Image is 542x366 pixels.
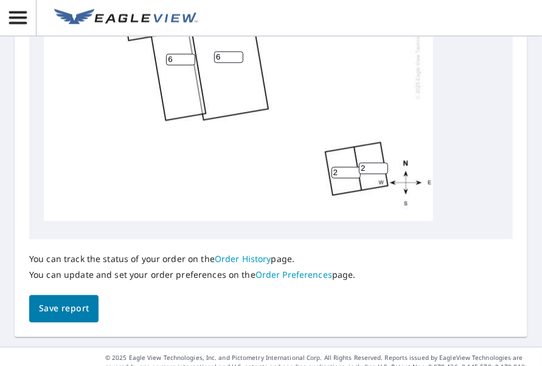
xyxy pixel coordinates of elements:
span: Save report [39,302,89,317]
a: EV Logo [47,2,205,35]
a: Order Preferences [255,269,332,281]
img: EV Logo [54,9,198,27]
p: You can update and set your order preferences on the page. [29,270,356,281]
a: Order History [215,254,271,265]
p: You can track the status of your order on the page. [29,254,356,265]
button: Save report [29,295,99,323]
